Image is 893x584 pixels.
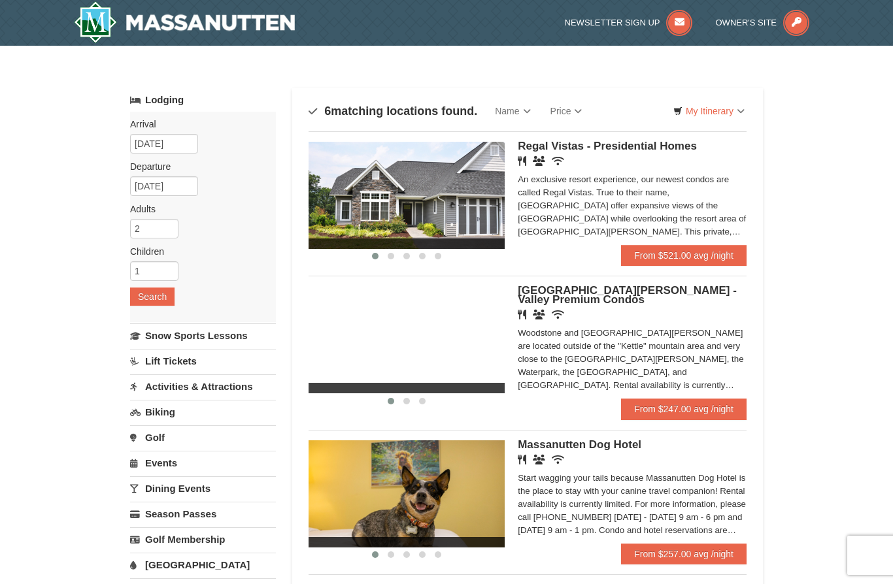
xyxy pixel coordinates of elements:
[518,472,747,537] div: Start wagging your tails because Massanutten Dog Hotel is the place to stay with your canine trav...
[518,140,697,152] span: Regal Vistas - Presidential Homes
[74,1,295,43] img: Massanutten Resort Logo
[130,374,276,398] a: Activities & Attractions
[533,156,545,166] i: Banquet Facilities
[621,543,747,564] a: From $257.00 avg /night
[130,203,266,216] label: Adults
[621,398,747,419] a: From $247.00 avg /night
[518,310,526,319] i: Restaurant
[130,553,276,577] a: [GEOGRAPHIC_DATA]
[541,98,592,124] a: Price
[130,88,276,112] a: Lodging
[130,527,276,551] a: Golf Membership
[552,156,564,166] i: Wireless Internet (free)
[518,156,526,166] i: Restaurant
[130,476,276,500] a: Dining Events
[621,245,747,266] a: From $521.00 avg /night
[130,323,276,348] a: Snow Sports Lessons
[533,310,545,319] i: Banquet Facilities
[552,455,564,464] i: Wireless Internet (free)
[518,455,526,464] i: Restaurant
[74,1,295,43] a: Massanutten Resort
[130,160,266,173] label: Departure
[518,438,641,451] span: Massanutten Dog Hotel
[552,310,564,319] i: Wireless Internet (free)
[130,451,276,475] a: Events
[130,502,276,526] a: Season Passes
[716,18,810,27] a: Owner's Site
[518,327,747,392] div: Woodstone and [GEOGRAPHIC_DATA][PERSON_NAME] are located outside of the "Kettle" mountain area an...
[518,284,737,306] span: [GEOGRAPHIC_DATA][PERSON_NAME] - Valley Premium Condos
[130,118,266,131] label: Arrival
[518,173,747,238] div: An exclusive resort experience, our newest condos are called Regal Vistas. True to their name, [G...
[130,349,276,373] a: Lift Tickets
[485,98,540,124] a: Name
[130,245,266,258] label: Children
[665,101,753,121] a: My Itinerary
[716,18,777,27] span: Owner's Site
[565,18,693,27] a: Newsletter Sign Up
[130,400,276,424] a: Biking
[130,425,276,449] a: Golf
[565,18,660,27] span: Newsletter Sign Up
[533,455,545,464] i: Banquet Facilities
[130,287,175,306] button: Search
